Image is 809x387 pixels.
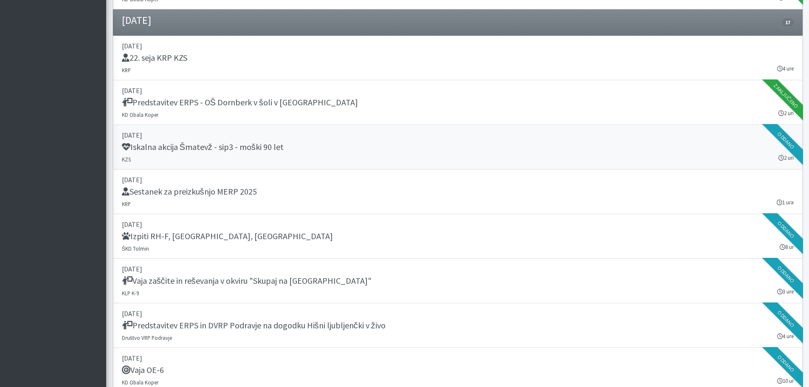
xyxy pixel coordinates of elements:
[113,80,803,125] a: [DATE] Predstavitev ERPS - OŠ Dornberk v šoli v [GEOGRAPHIC_DATA] KD Obala Koper 2 uri Zaključeno
[122,231,333,241] h5: Izpiti RH-F, [GEOGRAPHIC_DATA], [GEOGRAPHIC_DATA]
[122,67,131,73] small: KRP
[113,169,803,214] a: [DATE] Sestanek za preizkušnjo MERP 2025 KRP 1 ura
[122,219,794,229] p: [DATE]
[122,85,794,96] p: [DATE]
[122,320,386,331] h5: Predstavitev ERPS in DVRP Podravje na dogodku Hišni ljubljenčki v živo
[113,214,803,259] a: [DATE] Izpiti RH-F, [GEOGRAPHIC_DATA], [GEOGRAPHIC_DATA] ŠKD Tolmin 8 ur Oddano
[122,276,372,286] h5: Vaja zaščite in reševanja v okviru "Skupaj na [GEOGRAPHIC_DATA]"
[122,130,794,140] p: [DATE]
[777,198,794,206] small: 1 ura
[122,14,151,27] h4: [DATE]
[122,175,794,185] p: [DATE]
[122,53,187,63] h5: 22. seja KRP KZS
[122,142,284,152] h5: Iskalna akcija Šmatevž - sip3 - moški 90 let
[122,245,149,252] small: ŠKD Tolmin
[122,201,131,207] small: KRP
[122,264,794,274] p: [DATE]
[122,334,172,341] small: Društvo VRP Podravje
[122,353,794,363] p: [DATE]
[122,290,139,297] small: KLP K-9
[122,186,257,197] h5: Sestanek za preizkušnjo MERP 2025
[122,111,158,118] small: KD Obala Koper
[122,379,158,386] small: KD Obala Koper
[122,156,131,163] small: KZS
[782,19,793,26] span: 17
[113,259,803,303] a: [DATE] Vaja zaščite in reševanja v okviru "Skupaj na [GEOGRAPHIC_DATA]" KLP K-9 3 ure Oddano
[777,65,794,73] small: 4 ure
[122,41,794,51] p: [DATE]
[122,365,164,375] h5: Vaja OE-6
[113,125,803,169] a: [DATE] Iskalna akcija Šmatevž - sip3 - moški 90 let KZS 2 uri Oddano
[122,97,358,107] h5: Predstavitev ERPS - OŠ Dornberk v šoli v [GEOGRAPHIC_DATA]
[113,36,803,80] a: [DATE] 22. seja KRP KZS KRP 4 ure
[113,303,803,348] a: [DATE] Predstavitev ERPS in DVRP Podravje na dogodku Hišni ljubljenčki v živo Društvo VRP Podravj...
[122,308,794,319] p: [DATE]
